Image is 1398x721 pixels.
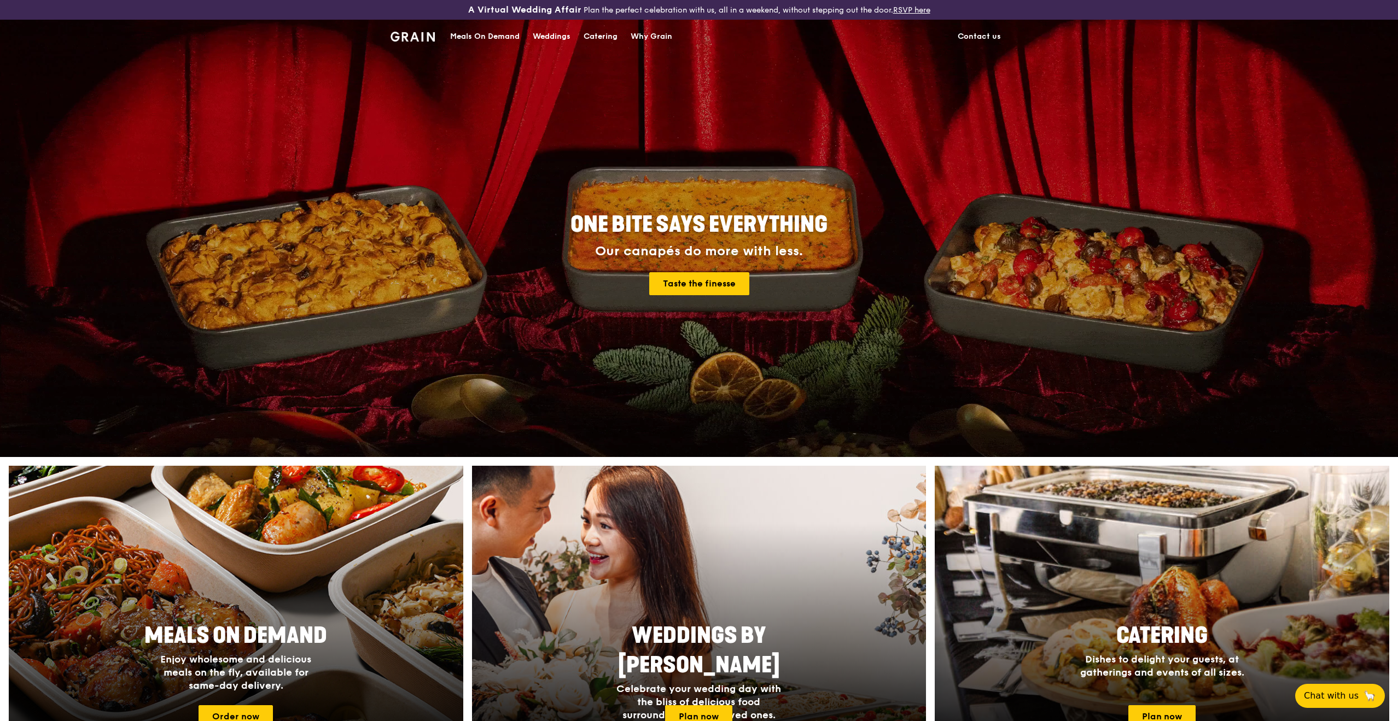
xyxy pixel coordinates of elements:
span: 🦙 [1363,689,1376,702]
a: Why Grain [624,20,679,53]
span: Meals On Demand [144,623,327,649]
div: Plan the perfect celebration with us, all in a weekend, without stepping out the door. [384,4,1014,15]
span: Dishes to delight your guests, at gatherings and events of all sizes. [1080,653,1244,678]
span: Enjoy wholesome and delicious meals on the fly, available for same-day delivery. [160,653,311,691]
h3: A Virtual Wedding Affair [468,4,581,15]
span: Chat with us [1304,689,1359,702]
a: GrainGrain [391,19,435,52]
a: Catering [577,20,624,53]
div: Why Grain [631,20,672,53]
span: Weddings by [PERSON_NAME] [618,623,780,678]
span: Celebrate your wedding day with the bliss of delicious food surrounded by your loved ones. [616,683,781,721]
span: ONE BITE SAYS EVERYTHING [570,212,828,238]
a: RSVP here [893,5,930,15]
button: Chat with us🦙 [1295,684,1385,708]
div: Catering [584,20,618,53]
a: Contact us [951,20,1007,53]
span: Catering [1116,623,1208,649]
a: Weddings [526,20,577,53]
div: Meals On Demand [450,20,520,53]
div: Our canapés do more with less. [502,244,896,259]
a: Taste the finesse [649,272,749,295]
div: Weddings [533,20,570,53]
img: Grain [391,32,435,42]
